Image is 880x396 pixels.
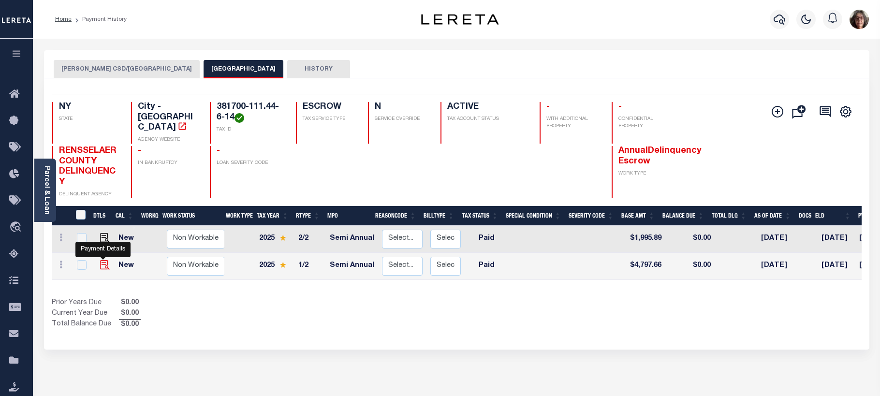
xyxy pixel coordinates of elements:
[59,191,119,198] p: DELINQUENT AGENCY
[303,102,356,113] h4: ESCROW
[465,226,508,253] td: Paid
[279,235,286,241] img: Star.svg
[217,147,220,155] span: -
[375,116,428,123] p: SERVICE OVERRIDE
[89,206,112,226] th: DTLS
[624,253,665,280] td: $4,797.66
[617,206,659,226] th: Base Amt: activate to sort column ascending
[159,206,224,226] th: Work Status
[618,170,679,177] p: WORK TYPE
[618,147,702,166] span: AnnualDelinquency Escrow
[659,206,708,226] th: Balance Due: activate to sort column ascending
[750,206,795,226] th: As of Date: activate to sort column ascending
[546,116,600,130] p: WITH ADDITIONAL PROPERTY
[138,136,198,144] p: AGENCY WEBSITE
[375,102,428,113] h4: N
[818,253,855,280] td: [DATE]
[795,206,811,226] th: Docs
[137,206,159,226] th: WorkQ
[565,206,617,226] th: Severity Code: activate to sort column ascending
[52,308,119,319] td: Current Year Due
[217,102,284,123] h4: 381700-111.44-6-14
[294,226,326,253] td: 2/2
[217,160,284,167] p: LOAN SEVERITY CODE
[138,102,198,133] h4: City - [GEOGRAPHIC_DATA]
[665,253,715,280] td: $0.00
[665,226,715,253] td: $0.00
[326,226,378,253] td: Semi Annual
[115,226,141,253] td: New
[421,14,499,25] img: logo-dark.svg
[292,206,323,226] th: RType: activate to sort column ascending
[255,253,294,280] td: 2025
[70,206,90,226] th: &nbsp;
[255,226,294,253] td: 2025
[618,103,622,111] span: -
[811,206,854,226] th: ELD: activate to sort column ascending
[502,206,565,226] th: Special Condition: activate to sort column ascending
[253,206,292,226] th: Tax Year: activate to sort column ascending
[447,116,528,123] p: TAX ACCOUNT STATUS
[420,206,458,226] th: BillType: activate to sort column ascending
[618,116,679,130] p: CONFIDENTIAL PROPERTY
[465,253,508,280] td: Paid
[52,298,119,308] td: Prior Years Due
[303,116,356,123] p: TAX SERVICE TYPE
[119,298,141,308] span: $0.00
[52,206,70,226] th: &nbsp;&nbsp;&nbsp;&nbsp;&nbsp;&nbsp;&nbsp;&nbsp;&nbsp;&nbsp;
[326,253,378,280] td: Semi Annual
[112,206,137,226] th: CAL: activate to sort column ascending
[119,320,141,330] span: $0.00
[757,226,801,253] td: [DATE]
[72,15,127,24] li: Payment History
[138,160,198,167] p: IN BANKRUPTCY
[818,226,855,253] td: [DATE]
[222,206,253,226] th: Work Type
[279,262,286,268] img: Star.svg
[119,308,141,319] span: $0.00
[458,206,502,226] th: Tax Status: activate to sort column ascending
[52,319,119,330] td: Total Balance Due
[54,60,200,78] button: [PERSON_NAME] CSD/[GEOGRAPHIC_DATA]
[323,206,371,226] th: MPO
[9,221,25,234] i: travel_explore
[447,102,528,113] h4: ACTIVE
[708,206,750,226] th: Total DLQ: activate to sort column ascending
[287,60,350,78] button: HISTORY
[757,253,801,280] td: [DATE]
[43,166,50,215] a: Parcel & Loan
[115,253,141,280] td: New
[138,147,141,155] span: -
[217,126,284,133] p: TAX ID
[546,103,550,111] span: -
[59,147,117,187] span: RENSSELAER COUNTY DELINQUENCY
[59,102,119,113] h4: NY
[204,60,283,78] button: [GEOGRAPHIC_DATA]
[75,242,131,257] div: Payment Details
[59,116,119,123] p: STATE
[55,16,72,22] a: Home
[371,206,420,226] th: ReasonCode: activate to sort column ascending
[624,226,665,253] td: $1,995.89
[294,253,326,280] td: 1/2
